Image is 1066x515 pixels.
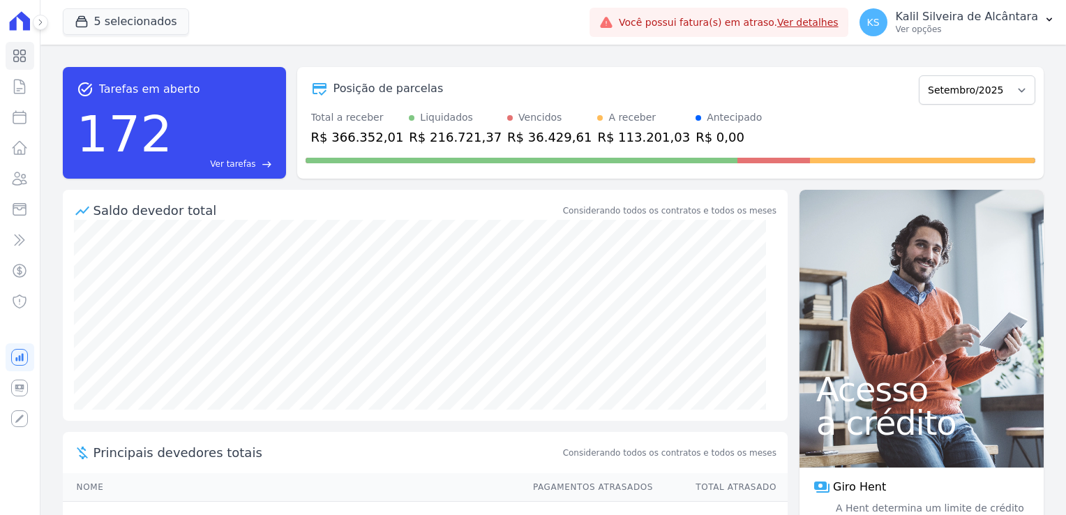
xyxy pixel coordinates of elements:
[93,443,560,462] span: Principais devedores totais
[867,17,880,27] span: KS
[619,15,839,30] span: Você possui fatura(s) em atraso.
[563,447,776,459] span: Considerando todos os contratos e todos os meses
[99,81,200,98] span: Tarefas em aberto
[420,110,473,125] div: Liquidados
[696,128,762,147] div: R$ 0,00
[518,110,562,125] div: Vencidos
[311,110,404,125] div: Total a receber
[507,128,592,147] div: R$ 36.429,61
[333,80,444,97] div: Posição de parcelas
[93,201,560,220] div: Saldo devedor total
[77,81,93,98] span: task_alt
[654,473,788,502] th: Total Atrasado
[608,110,656,125] div: A receber
[816,373,1027,406] span: Acesso
[848,3,1066,42] button: KS Kalil Silveira de Alcântara Ver opções
[63,473,520,502] th: Nome
[777,17,839,28] a: Ver detalhes
[597,128,690,147] div: R$ 113.201,03
[262,159,272,170] span: east
[707,110,762,125] div: Antecipado
[63,8,189,35] button: 5 selecionados
[409,128,502,147] div: R$ 216.721,37
[563,204,776,217] div: Considerando todos os contratos e todos os meses
[896,24,1038,35] p: Ver opções
[816,406,1027,440] span: a crédito
[520,473,654,502] th: Pagamentos Atrasados
[896,10,1038,24] p: Kalil Silveira de Alcântara
[210,158,255,170] span: Ver tarefas
[833,479,886,495] span: Giro Hent
[178,158,272,170] a: Ver tarefas east
[77,98,172,170] div: 172
[311,128,404,147] div: R$ 366.352,01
